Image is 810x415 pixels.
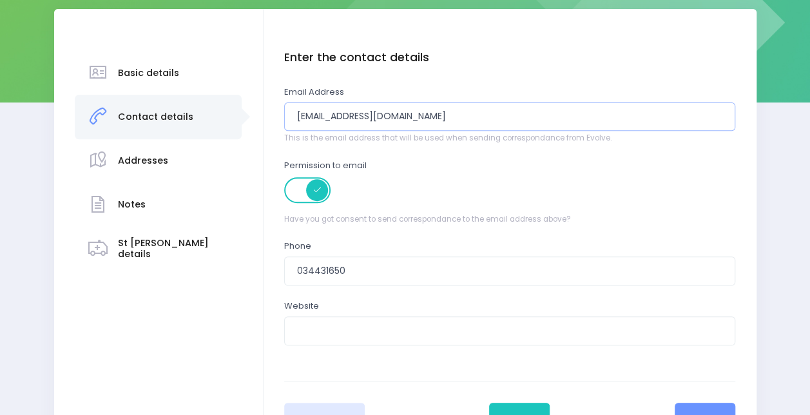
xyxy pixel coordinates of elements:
label: Website [284,300,319,313]
label: Permission to email [284,159,367,172]
h3: Addresses [118,155,168,166]
h4: Enter the contact details [284,51,735,64]
h3: Contact details [118,111,193,122]
h3: Notes [118,199,146,210]
h3: Basic details [118,68,179,79]
span: Have you got consent to send correspondance to the email address above? [284,214,735,226]
label: Email Address [284,86,344,99]
h3: St [PERSON_NAME] details [118,238,229,260]
label: Phone [284,240,311,253]
span: This is the email address that will be used when sending correspondance from Evolve. [284,133,735,144]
